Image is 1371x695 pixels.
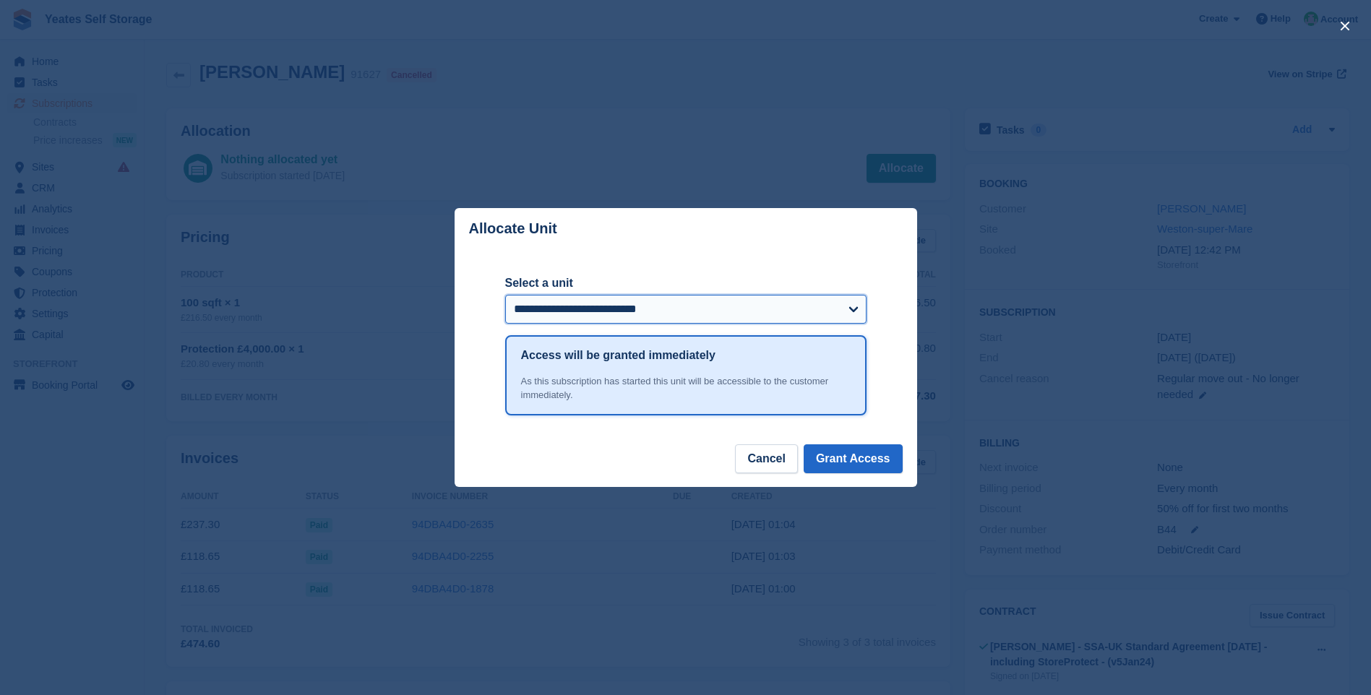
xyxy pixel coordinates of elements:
p: Allocate Unit [469,220,557,237]
div: As this subscription has started this unit will be accessible to the customer immediately. [521,374,851,402]
button: Grant Access [804,444,903,473]
button: close [1333,14,1357,38]
button: Cancel [735,444,797,473]
label: Select a unit [505,275,867,292]
h1: Access will be granted immediately [521,347,715,364]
